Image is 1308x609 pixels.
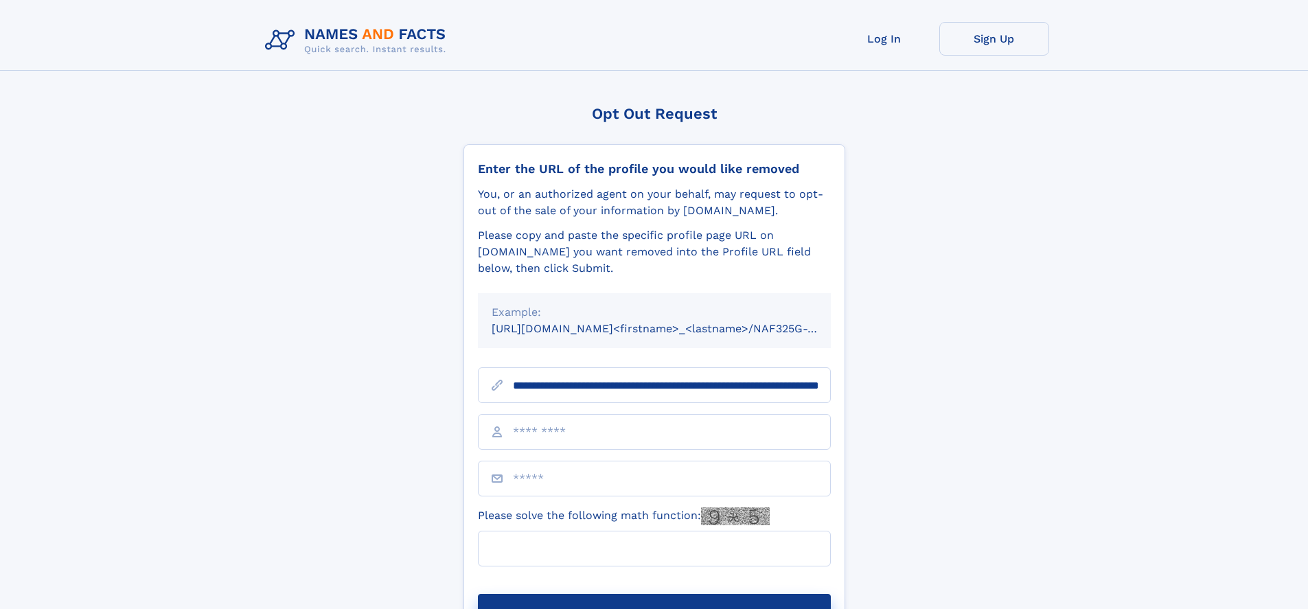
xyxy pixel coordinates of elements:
[492,304,817,321] div: Example:
[478,186,831,219] div: You, or an authorized agent on your behalf, may request to opt-out of the sale of your informatio...
[478,507,770,525] label: Please solve the following math function:
[492,322,857,335] small: [URL][DOMAIN_NAME]<firstname>_<lastname>/NAF325G-xxxxxxxx
[829,22,939,56] a: Log In
[939,22,1049,56] a: Sign Up
[478,227,831,277] div: Please copy and paste the specific profile page URL on [DOMAIN_NAME] you want removed into the Pr...
[478,161,831,176] div: Enter the URL of the profile you would like removed
[260,22,457,59] img: Logo Names and Facts
[463,105,845,122] div: Opt Out Request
